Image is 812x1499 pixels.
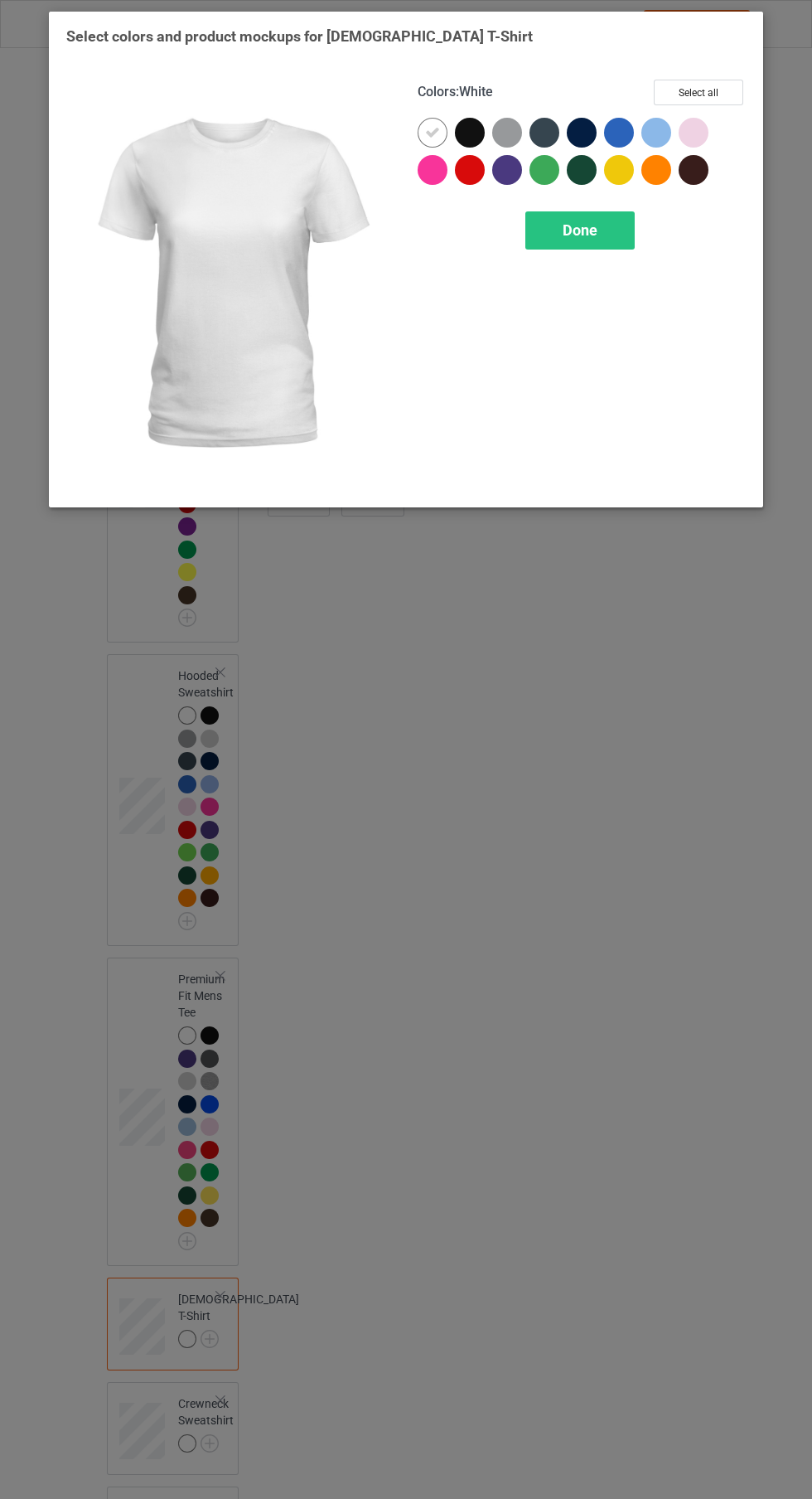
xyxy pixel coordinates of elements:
img: regular.jpg [66,80,394,490]
h4: : [418,84,493,101]
button: Select all [654,80,743,105]
span: Select colors and product mockups for [DEMOGRAPHIC_DATA] T-Shirt [66,27,533,45]
span: Colors [418,84,456,99]
span: White [459,84,493,99]
span: Done [563,221,597,239]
